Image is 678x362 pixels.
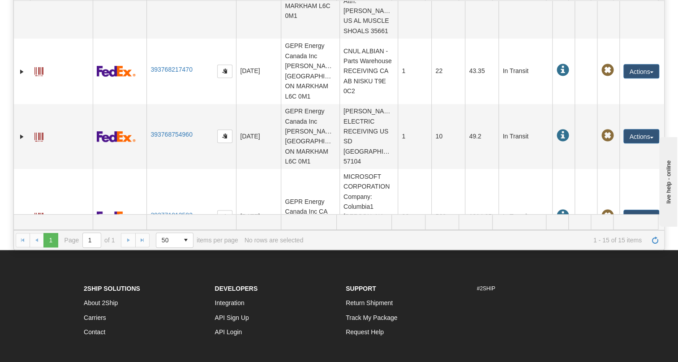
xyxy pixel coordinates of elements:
[465,104,498,169] td: 49.2
[556,64,569,77] span: In Transit
[477,286,595,292] h6: #2SHIP
[236,169,281,264] td: [DATE]
[150,131,192,138] a: 393768754960
[398,39,431,104] td: 1
[236,39,281,104] td: [DATE]
[498,169,552,264] td: In Transit
[17,67,26,76] a: Expand
[281,104,339,169] td: GEPR Energy Canada Inc [PERSON_NAME] [GEOGRAPHIC_DATA] ON MARKHAM L6C 0M1
[217,129,232,143] button: Copy to clipboard
[156,233,193,248] span: Page sizes drop down
[236,104,281,169] td: [DATE]
[217,65,232,78] button: Copy to clipboard
[465,169,498,264] td: 1014.95
[339,39,398,104] td: CNUL ALBIAN - Parts Warehouse RECEIVING CA AB NISKU T9E 0C2
[34,63,43,78] a: Label
[601,210,614,222] span: Pickup Not Assigned
[84,328,105,336] a: Contact
[648,233,662,247] a: Refresh
[84,285,140,292] strong: 2Ship Solutions
[398,169,431,264] td: 20
[339,169,398,264] td: MICROSOFT CORPORATION Company: Columbia1 [PERSON_NAME] [GEOGRAPHIC_DATA] [GEOGRAPHIC_DATA] QUINCY...
[43,233,58,247] span: Page 1
[498,104,552,169] td: In Transit
[281,169,339,264] td: GEPR Energy Canada Inc CA ON Markham L6C 0M1
[17,213,26,222] a: Expand
[245,237,304,244] div: No rows are selected
[431,104,465,169] td: 10
[339,104,398,169] td: [PERSON_NAME] ELECTRIC RECEIVING US SD [GEOGRAPHIC_DATA] 57104
[623,129,659,143] button: Actions
[64,233,115,248] span: Page of 1
[150,66,192,73] a: 393768217470
[498,39,552,104] td: In Transit
[346,285,376,292] strong: Support
[217,210,232,224] button: Copy to clipboard
[7,8,83,14] div: live help - online
[97,65,136,77] img: 2 - FedEx Express®
[34,129,43,143] a: Label
[215,299,245,306] a: Integration
[84,299,118,306] a: About 2Ship
[162,236,173,245] span: 50
[556,210,569,222] span: In Transit
[97,131,136,142] img: 2 - FedEx Express®
[346,299,393,306] a: Return Shipment
[623,64,659,78] button: Actions
[465,39,498,104] td: 43.35
[623,210,659,224] button: Actions
[346,314,397,321] a: Track My Package
[97,211,136,222] img: 2 - FedEx Express®
[601,64,614,77] span: Pickup Not Assigned
[431,169,465,264] td: 560
[34,209,43,223] a: Label
[346,328,384,336] a: Request Help
[556,129,569,142] span: In Transit
[150,211,192,219] a: 393771012582
[17,132,26,141] a: Expand
[281,39,339,104] td: GEPR Energy Canada Inc [PERSON_NAME] [GEOGRAPHIC_DATA] ON MARKHAM L6C 0M1
[601,129,614,142] span: Pickup Not Assigned
[215,285,258,292] strong: Developers
[84,314,106,321] a: Carriers
[398,104,431,169] td: 1
[309,237,642,244] span: 1 - 15 of 15 items
[215,328,242,336] a: API Login
[215,314,249,321] a: API Sign Up
[83,233,101,247] input: Page 1
[156,233,238,248] span: items per page
[657,135,677,227] iframe: chat widget
[431,39,465,104] td: 22
[179,233,193,247] span: select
